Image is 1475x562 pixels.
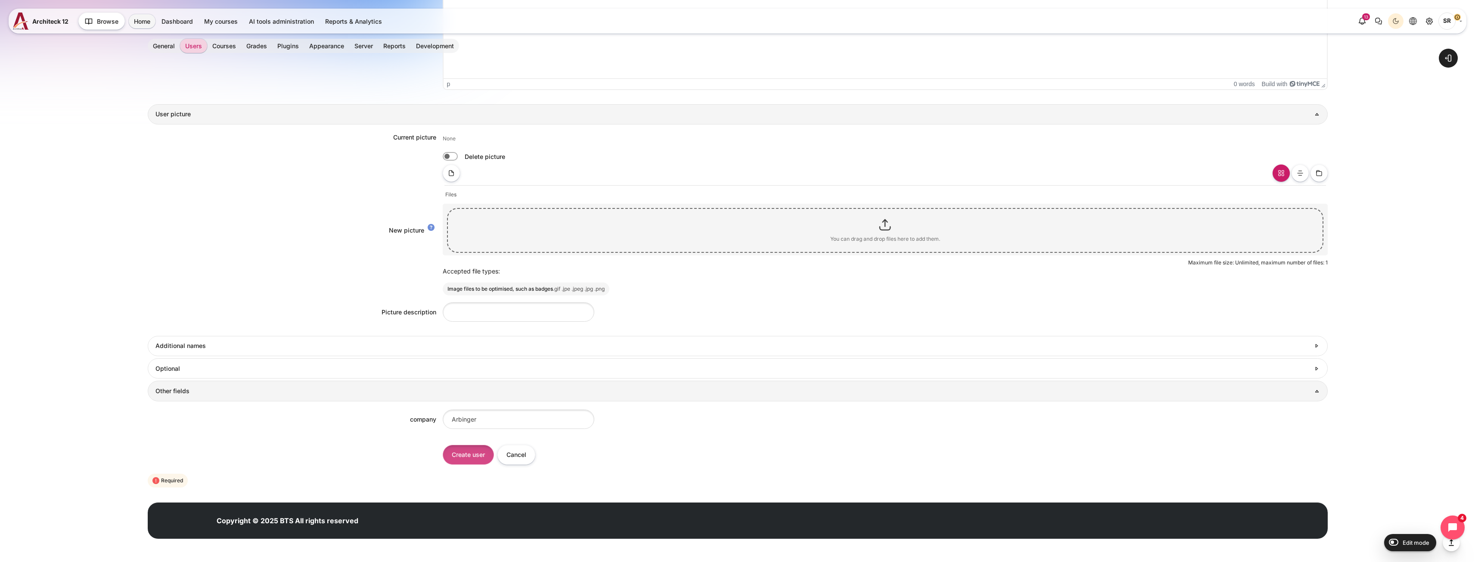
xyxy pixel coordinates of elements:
[32,17,68,26] span: Architeck 12
[244,14,319,28] a: AI tools administration
[78,12,125,30] button: Browse
[320,14,387,28] a: Reports & Analytics
[155,342,1310,350] h3: Additional names
[155,387,1320,395] h3: Other fields
[148,474,188,487] div: Required
[1388,13,1404,29] button: Light Mode Dark Mode
[156,14,198,28] a: Dashboard
[13,12,29,30] img: A12
[1389,15,1402,28] div: Dark Mode
[155,110,1320,118] h3: User picture
[382,308,436,316] label: Picture description
[207,39,241,53] a: Courses
[1403,539,1429,546] span: Edit mode
[272,39,304,53] a: Plugins
[304,39,349,53] a: Appearance
[1405,13,1421,29] button: Languages
[1261,81,1319,87] a: Build with TinyMCE
[389,227,424,234] p: New picture
[1438,12,1462,30] a: User menu
[349,39,378,53] a: Server
[447,285,605,293] li: Image files to be optimised, such as badges
[1188,259,1328,266] span: Maximum file size: Unlimited, maximum number of files: 1
[830,235,940,243] div: You can drag and drop files here to add them.
[443,135,456,143] div: None
[152,476,161,485] i: Required field
[378,39,411,53] a: Reports
[443,267,1328,276] p: Accepted file types:
[426,225,436,232] a: Help
[155,365,1310,373] h3: Optional
[199,14,243,28] a: My courses
[13,12,72,30] a: A12 A12 Architeck 12
[129,14,155,28] a: Home
[445,191,456,199] a: Files
[148,39,180,53] a: General
[241,39,272,53] a: Grades
[180,39,207,53] a: Users
[428,225,435,232] i: Help with New picture
[1354,13,1370,29] div: Show notification window with 13 new notifications
[1438,12,1456,30] span: Songklod Riraroengjaratsaeng
[1443,534,1460,551] button: Go to top
[1362,13,1370,20] div: 13
[553,286,605,292] small: .gif .jpe .jpeg .jpg .png
[1234,81,1255,87] button: 0 words
[1422,13,1437,29] a: Site administration
[497,445,535,464] input: Cancel
[217,516,358,525] strong: Copyright © 2025 BTS All rights reserved
[465,152,507,161] label: Delete picture
[411,39,459,53] a: Development
[1321,80,1326,88] div: Press the Up and Down arrow keys to resize the editor.
[410,416,436,423] label: company
[443,445,494,464] input: Create user
[393,133,436,142] label: Current picture
[97,17,118,26] span: Browse
[1371,13,1386,29] button: There are 0 unread conversations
